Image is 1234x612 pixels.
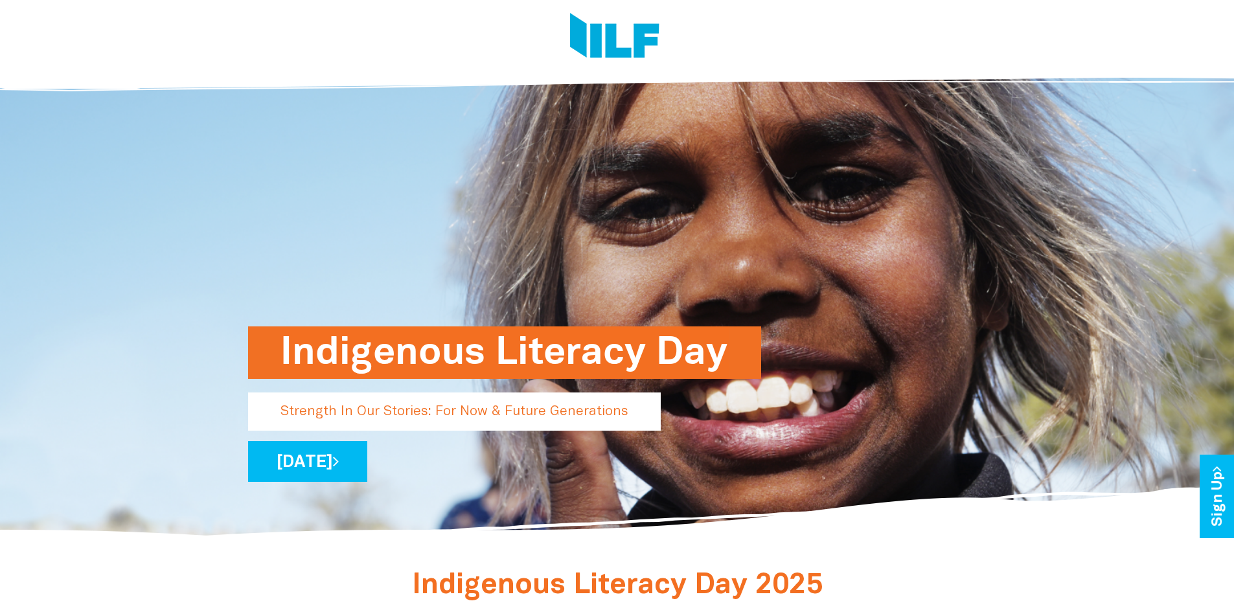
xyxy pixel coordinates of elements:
[280,326,729,379] h1: Indigenous Literacy Day
[412,572,823,599] span: Indigenous Literacy Day 2025
[248,441,367,482] a: [DATE]
[248,392,661,431] p: Strength In Our Stories: For Now & Future Generations
[570,13,659,62] img: Logo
